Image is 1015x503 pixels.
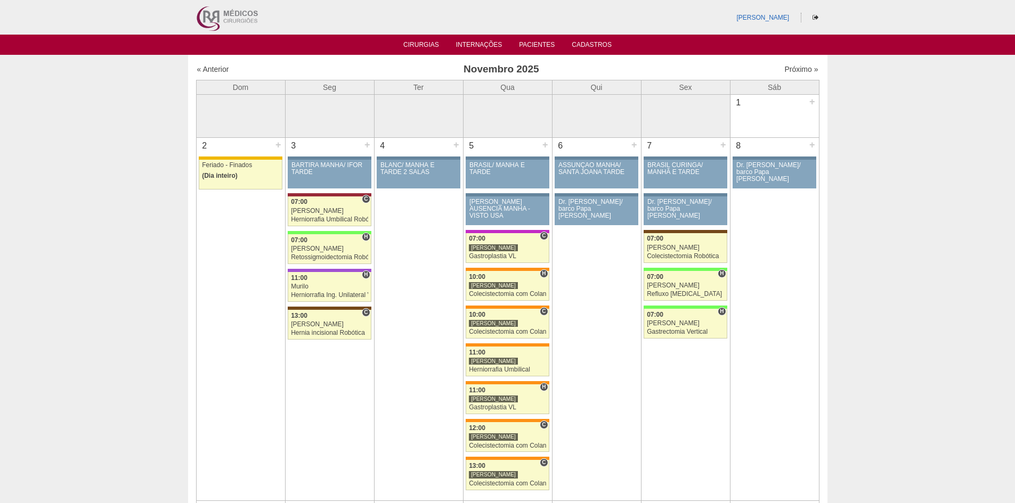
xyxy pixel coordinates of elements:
div: Key: Aviso [466,193,549,196]
span: 07:00 [291,236,307,244]
div: Dr. [PERSON_NAME]/ barco Papa [PERSON_NAME] [647,199,724,220]
a: H 11:00 Murilo Herniorrafia Ing. Unilateral VL [288,272,371,302]
div: Colecistectomia com Colangiografia VL [469,480,546,487]
div: Dr. [PERSON_NAME]/ barco Papa [PERSON_NAME] [736,162,813,183]
div: + [452,138,461,152]
div: Key: São Luiz - SCS [466,381,549,384]
div: 6 [553,138,569,154]
a: C 10:00 [PERSON_NAME] Colecistectomia com Colangiografia VL [466,309,549,339]
div: Feriado - Finados [202,162,279,169]
div: [PERSON_NAME] [647,244,724,251]
a: Cadastros [572,41,612,52]
span: 10:00 [469,273,485,281]
div: Key: Aviso [733,156,816,160]
h3: Novembro 2025 [346,62,656,77]
span: 07:00 [291,198,307,205]
div: Gastroplastia VL [469,253,546,260]
div: + [808,138,817,152]
div: Key: São Luiz - SCS [466,419,549,422]
div: [PERSON_NAME] [291,321,368,328]
div: Key: Santa Joana [644,230,727,233]
div: [PERSON_NAME] AUSENCIA MANHA - VISTO USA [469,199,546,220]
th: Sex [641,80,730,94]
a: H 07:00 [PERSON_NAME] Refluxo [MEDICAL_DATA] esofágico Robótico [644,271,727,301]
a: BLANC/ MANHÃ E TARDE 2 SALAS [377,160,460,188]
th: Dom [196,80,285,94]
div: Key: Aviso [644,156,727,160]
a: H 07:00 [PERSON_NAME] Gastrectomia Vertical [644,309,727,339]
div: BRASIL/ MANHÃ E TARDE [469,162,546,176]
div: + [541,138,550,152]
span: 07:00 [469,235,485,242]
div: Key: Sírio Libanês [288,193,371,196]
div: Colecistectomia Robótica [647,253,724,260]
span: 11:00 [469,349,485,356]
a: Próximo » [784,65,818,73]
div: Dr. [PERSON_NAME]/ barco Papa [PERSON_NAME] [558,199,635,220]
span: 12:00 [469,424,485,432]
div: + [363,138,372,152]
span: Consultório [540,232,548,240]
div: [PERSON_NAME] [469,319,518,327]
span: Hospital [362,233,370,241]
div: Key: Santa Joana [288,307,371,310]
div: [PERSON_NAME] [469,282,518,290]
span: Consultório [540,458,548,467]
div: Key: IFOR [288,269,371,272]
a: Cirurgias [403,41,439,52]
div: Colecistectomia com Colangiografia VL [469,442,546,449]
span: 10:00 [469,311,485,318]
div: Colecistectomia com Colangiografia VL [469,291,546,298]
span: 07:00 [647,311,663,318]
a: 11:00 [PERSON_NAME] Herniorrafia Umbilical [466,347,549,376]
span: 13:00 [469,462,485,469]
div: + [274,138,283,152]
div: 4 [375,138,391,154]
a: BRASIL/ MANHÃ E TARDE [466,160,549,188]
div: [PERSON_NAME] [469,357,518,365]
div: 2 [197,138,213,154]
div: Refluxo [MEDICAL_DATA] esofágico Robótico [647,291,724,298]
div: BLANC/ MANHÃ E TARDE 2 SALAS [380,162,457,176]
div: Key: Aviso [288,156,371,160]
a: H 11:00 [PERSON_NAME] Gastroplastia VL [466,384,549,414]
div: 7 [642,138,658,154]
a: BRASIL CURINGA/ MANHÃ E TARDE [644,160,727,188]
a: C 13:00 [PERSON_NAME] Colecistectomia com Colangiografia VL [466,460,549,490]
div: 8 [730,138,747,154]
div: + [630,138,639,152]
a: ASSUNÇÃO MANHÃ/ SANTA JOANA TARDE [555,160,638,188]
span: 11:00 [469,386,485,394]
div: [PERSON_NAME] [291,208,368,215]
div: Key: São Luiz - SCS [466,306,549,309]
div: Key: São Luiz - SCS [466,343,549,347]
div: Herniorrafia Ing. Unilateral VL [291,292,368,299]
div: + [719,138,728,152]
div: [PERSON_NAME] [469,433,518,441]
span: 07:00 [647,273,663,281]
a: H 10:00 [PERSON_NAME] Colecistectomia com Colangiografia VL [466,271,549,301]
div: [PERSON_NAME] [469,471,518,479]
span: Hospital [540,383,548,391]
div: BRASIL CURINGA/ MANHÃ E TARDE [647,162,724,176]
th: Qui [552,80,641,94]
span: Consultório [540,420,548,429]
div: 5 [464,138,480,154]
div: [PERSON_NAME] [647,282,724,289]
span: Hospital [362,270,370,279]
span: Consultório [362,195,370,203]
div: 1 [730,95,747,111]
div: Key: Aviso [555,156,638,160]
th: Sáb [730,80,819,94]
div: [PERSON_NAME] [647,320,724,327]
div: Hernia incisional Robótica [291,329,368,336]
a: Feriado - Finados (Dia inteiro) [199,160,282,189]
div: BARTIRA MANHÃ/ IFOR TARDE [291,162,368,176]
a: H 07:00 [PERSON_NAME] Retossigmoidectomia Robótica [288,234,371,264]
a: Dr. [PERSON_NAME]/ barco Papa [PERSON_NAME] [644,196,727,225]
a: « Anterior [197,65,229,73]
div: Herniorrafia Umbilical Robótica [291,216,368,223]
a: 07:00 [PERSON_NAME] Colecistectomia Robótica [644,233,727,263]
span: Hospital [718,269,726,278]
div: 3 [286,138,302,154]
